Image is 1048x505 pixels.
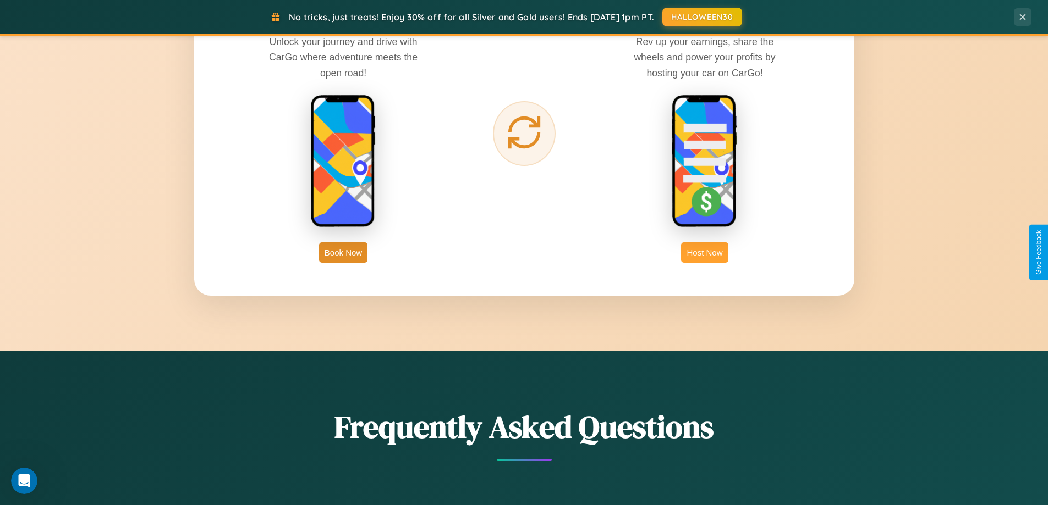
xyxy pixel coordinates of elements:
[672,95,738,229] img: host phone
[1035,230,1042,275] div: Give Feedback
[261,34,426,80] p: Unlock your journey and drive with CarGo where adventure meets the open road!
[319,242,367,263] button: Book Now
[11,468,37,494] iframe: Intercom live chat
[622,34,787,80] p: Rev up your earnings, share the wheels and power your profits by hosting your car on CarGo!
[681,242,728,263] button: Host Now
[310,95,376,229] img: rent phone
[662,8,742,26] button: HALLOWEEN30
[194,406,854,448] h2: Frequently Asked Questions
[289,12,654,23] span: No tricks, just treats! Enjoy 30% off for all Silver and Gold users! Ends [DATE] 1pm PT.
